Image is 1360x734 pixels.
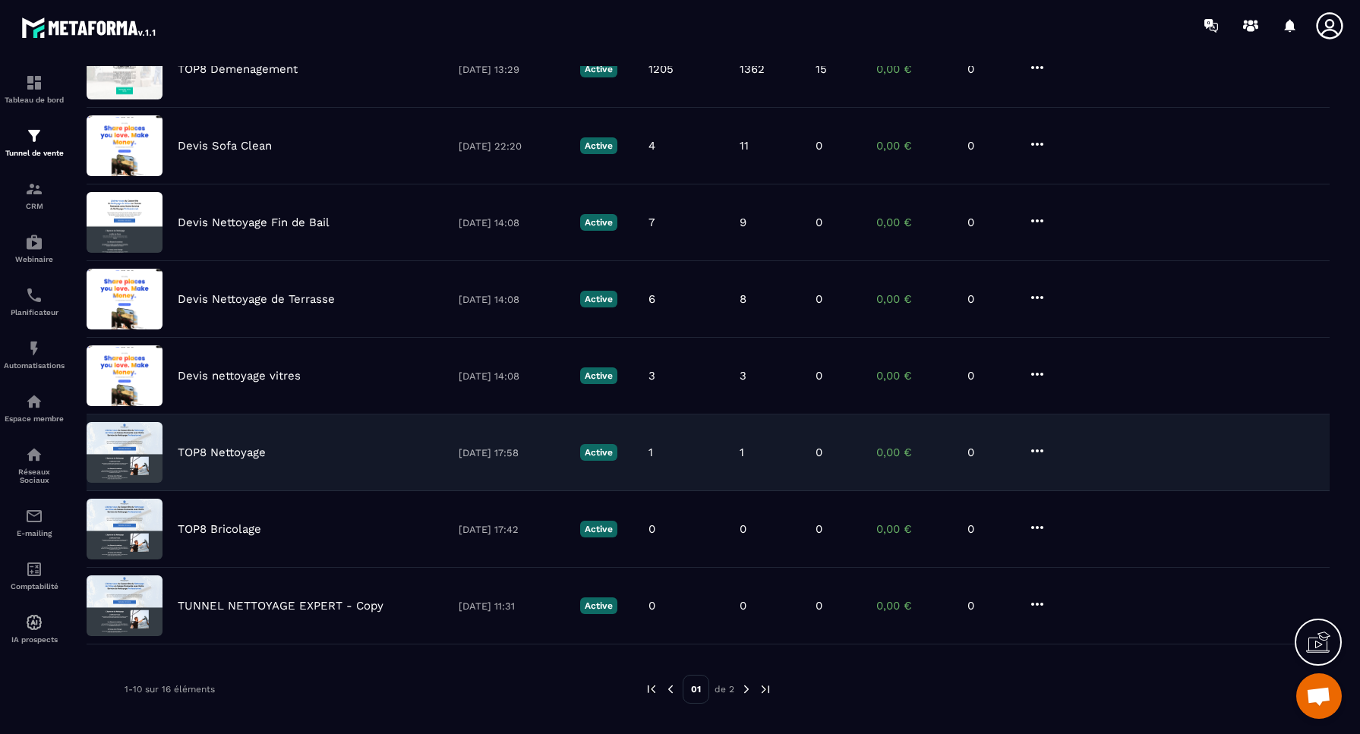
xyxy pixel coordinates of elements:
[876,599,952,613] p: 0,00 €
[4,635,65,644] p: IA prospects
[876,216,952,229] p: 0,00 €
[967,216,1013,229] p: 0
[178,599,383,613] p: TUNNEL NETTOYAGE EXPERT - Copy
[740,216,746,229] p: 9
[87,115,163,176] img: image
[178,446,266,459] p: TOP8 Nettoyage
[4,468,65,484] p: Réseaux Sociaux
[459,140,565,152] p: [DATE] 22:20
[25,446,43,464] img: social-network
[4,496,65,549] a: emailemailE-mailing
[648,369,655,383] p: 3
[87,499,163,559] img: image
[816,62,827,76] p: 15
[648,139,655,153] p: 4
[648,216,655,229] p: 7
[87,422,163,483] img: image
[87,39,163,99] img: image
[645,682,658,696] img: prev
[4,149,65,157] p: Tunnel de vente
[876,446,952,459] p: 0,00 €
[740,522,746,536] p: 0
[178,216,330,229] p: Devis Nettoyage Fin de Bail
[816,599,822,613] p: 0
[715,683,734,695] p: de 2
[178,292,335,306] p: Devis Nettoyage de Terrasse
[648,522,655,536] p: 0
[876,522,952,536] p: 0,00 €
[816,522,822,536] p: 0
[4,202,65,210] p: CRM
[740,446,744,459] p: 1
[683,675,709,704] p: 01
[967,599,1013,613] p: 0
[876,369,952,383] p: 0,00 €
[648,62,674,76] p: 1205
[4,529,65,537] p: E-mailing
[87,575,163,636] img: image
[459,600,565,612] p: [DATE] 11:31
[25,180,43,198] img: formation
[967,522,1013,536] p: 0
[25,127,43,145] img: formation
[25,339,43,358] img: automations
[459,294,565,305] p: [DATE] 14:08
[740,62,765,76] p: 1362
[876,139,952,153] p: 0,00 €
[4,96,65,104] p: Tableau de bord
[580,291,617,307] p: Active
[459,447,565,458] p: [DATE] 17:58
[967,446,1013,459] p: 0
[580,214,617,231] p: Active
[580,444,617,461] p: Active
[967,292,1013,306] p: 0
[178,139,272,153] p: Devis Sofa Clean
[4,549,65,602] a: accountantaccountantComptabilité
[580,367,617,384] p: Active
[21,14,158,41] img: logo
[4,582,65,591] p: Comptabilité
[740,682,753,696] img: next
[25,233,43,251] img: automations
[816,216,822,229] p: 0
[740,139,749,153] p: 11
[648,446,653,459] p: 1
[876,292,952,306] p: 0,00 €
[1296,673,1342,719] a: Ouvrir le chat
[4,361,65,370] p: Automatisations
[4,308,65,317] p: Planificateur
[125,684,215,695] p: 1-10 sur 16 éléments
[178,369,301,383] p: Devis nettoyage vitres
[740,292,746,306] p: 8
[4,222,65,275] a: automationsautomationsWebinaire
[580,61,617,77] p: Active
[4,169,65,222] a: formationformationCRM
[4,62,65,115] a: formationformationTableau de bord
[25,286,43,304] img: scheduler
[25,507,43,525] img: email
[967,369,1013,383] p: 0
[25,560,43,578] img: accountant
[25,613,43,632] img: automations
[759,682,772,696] img: next
[4,275,65,328] a: schedulerschedulerPlanificateur
[459,217,565,228] p: [DATE] 14:08
[87,269,163,329] img: image
[459,524,565,535] p: [DATE] 17:42
[4,434,65,496] a: social-networksocial-networkRéseaux Sociaux
[87,192,163,253] img: image
[816,139,822,153] p: 0
[664,682,677,696] img: prev
[178,62,298,76] p: TOP8 Déménagement
[87,345,163,406] img: image
[459,64,565,75] p: [DATE] 13:29
[4,414,65,423] p: Espace membre
[967,62,1013,76] p: 0
[648,292,655,306] p: 6
[648,599,655,613] p: 0
[4,115,65,169] a: formationformationTunnel de vente
[459,370,565,382] p: [DATE] 14:08
[4,328,65,381] a: automationsautomationsAutomatisations
[816,292,822,306] p: 0
[580,137,617,154] p: Active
